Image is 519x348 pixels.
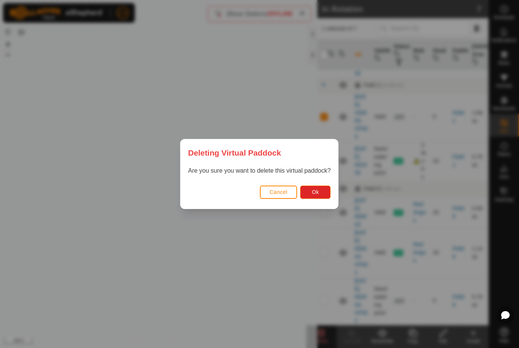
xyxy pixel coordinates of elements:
[260,186,297,199] button: Cancel
[188,147,281,159] span: Deleting Virtual Paddock
[312,189,319,195] span: Ok
[188,166,331,175] p: Are you sure you want to delete this virtual paddock?
[301,186,331,199] button: Ok
[270,189,288,195] span: Cancel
